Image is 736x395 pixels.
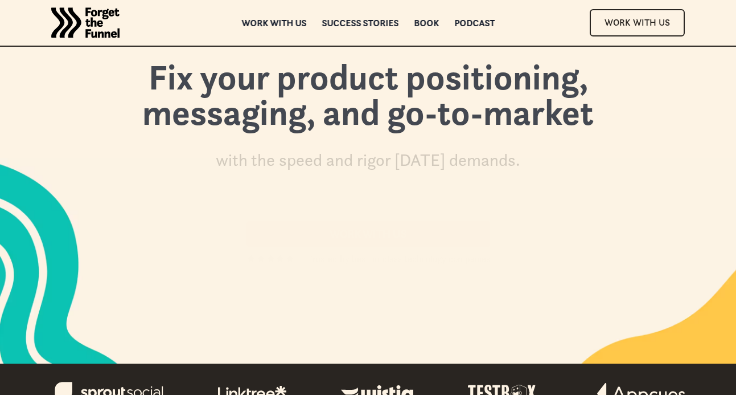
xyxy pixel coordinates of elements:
a: Work with us [241,19,306,27]
a: Work With us [246,221,490,247]
a: Book [414,19,439,27]
div: with the speed and rigor [DATE] demands. [216,149,520,172]
div: Trusted by best-in-class technology companies [309,252,490,266]
a: Work With Us [590,9,685,36]
a: Success Stories [322,19,398,27]
h1: Fix your product positioning, messaging, and go-to-market [98,59,638,142]
a: Podcast [454,19,495,27]
div: Work With us [260,227,476,241]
